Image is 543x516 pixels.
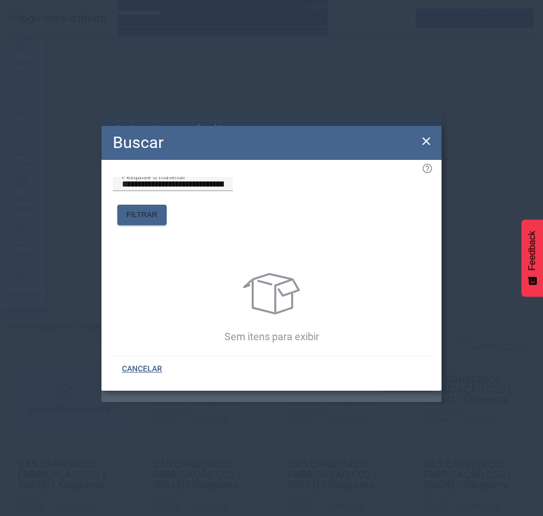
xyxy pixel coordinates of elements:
[122,172,185,180] mat-label: Pesquise o material
[113,359,171,379] button: CANCELAR
[113,130,164,155] h2: Buscar
[117,205,167,225] button: FILTRAR
[122,363,162,375] span: CANCELAR
[521,219,543,297] button: Feedback - Mostrar pesquisa
[527,231,537,270] span: Feedback
[116,329,427,344] p: Sem itens para exibir
[126,209,158,221] span: FILTRAR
